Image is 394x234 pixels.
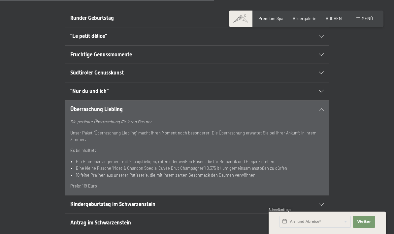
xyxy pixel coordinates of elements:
[70,33,107,39] span: "Le petit délice"
[70,106,123,112] span: Überraschung Liebling
[362,16,373,21] span: Menü
[70,70,124,76] span: Südtiroler Genusskunst
[70,219,131,226] span: Antrag im Schwarzenstein
[293,16,316,21] a: Bildergalerie
[70,88,109,94] span: "Nur du und ich"
[357,219,371,224] span: Weiter
[326,16,342,21] a: BUCHEN
[70,15,114,21] span: Runder Geburtstag
[70,119,152,124] em: Die perfekte Überraschung für Ihren Partner
[76,158,324,165] li: Ein Blumenarrangement mit 9 langstieligen, roten oder weißen Rosen, die für Romantik und Eleganz ...
[258,16,283,21] a: Premium Spa
[70,147,324,154] p: Es beinhaltet:
[70,201,155,207] span: Kindergeburtstag im Schwarzenstein
[70,183,324,189] p: Preis: 119 Euro
[70,130,324,143] p: Unser Paket “Überraschung Liebling“ macht Ihren Moment noch besonderer. Die Überraschung erwartet...
[76,165,324,171] li: Eine kleine Flasche “Moet & Chandon Special Cuvèe Brut Champagner“ (0,375 lt), um gemeinsam ansto...
[269,208,291,212] span: Schnellanfrage
[76,172,324,178] li: 10 feine Pralinen aus unserer Patisserie, die mit ihrem zarten Geschmack den Gaumen verwöhnen
[70,51,132,58] span: Fruchtige Genussmomente
[353,216,375,228] button: Weiter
